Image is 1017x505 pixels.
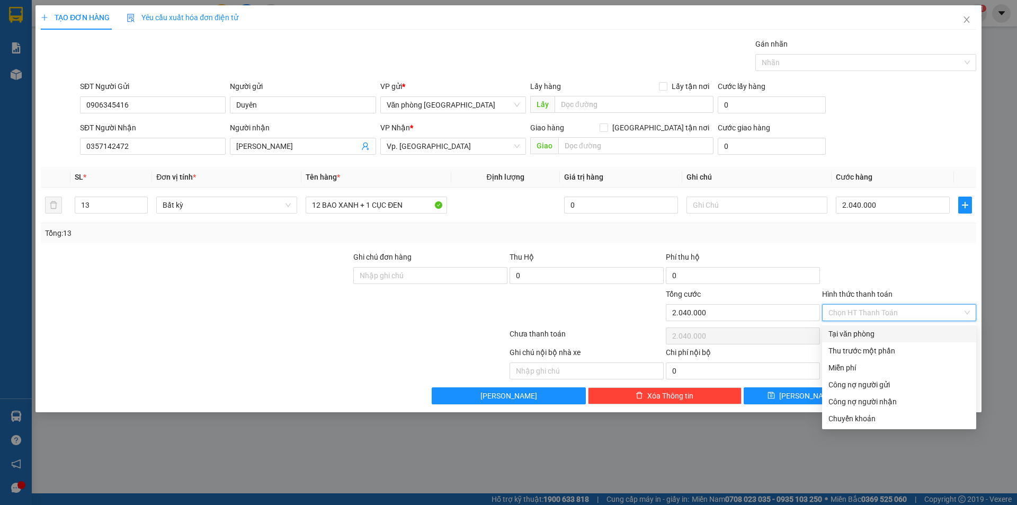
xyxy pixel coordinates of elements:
[380,81,526,92] div: VP gửi
[755,40,788,48] label: Gán nhãn
[828,379,970,391] div: Công nợ người gửi
[230,122,376,134] div: Người nhận
[647,390,693,402] span: Xóa Thông tin
[510,253,534,261] span: Thu Hộ
[822,376,976,393] div: Cước gửi hàng sẽ được ghi vào công nợ của người gửi
[163,197,291,213] span: Bất kỳ
[828,413,970,424] div: Chuyển khoản
[588,387,742,404] button: deleteXóa Thông tin
[80,81,226,92] div: SĐT Người Gửi
[779,390,836,402] span: [PERSON_NAME]
[828,328,970,340] div: Tại văn phòng
[962,15,971,24] span: close
[432,387,586,404] button: [PERSON_NAME]
[508,328,665,347] div: Chưa thanh toán
[686,197,827,214] input: Ghi Chú
[666,347,820,362] div: Chi phí nội bộ
[636,392,643,400] span: delete
[682,167,832,188] th: Ghi chú
[530,96,555,113] span: Lấy
[564,173,603,181] span: Giá trị hàng
[718,123,770,132] label: Cước giao hàng
[387,138,520,154] span: Vp. Phan Rang
[13,68,58,118] b: An Anh Limousine
[156,173,196,181] span: Đơn vị tính
[487,173,524,181] span: Định lượng
[836,173,872,181] span: Cước hàng
[306,173,340,181] span: Tên hàng
[952,5,982,35] button: Close
[45,227,392,239] div: Tổng: 13
[718,96,826,113] input: Cước lấy hàng
[530,82,561,91] span: Lấy hàng
[558,137,713,154] input: Dọc đường
[667,81,713,92] span: Lấy tận nơi
[127,14,135,22] img: icon
[387,97,520,113] span: Văn phòng Tân Phú
[361,142,370,150] span: user-add
[666,251,820,267] div: Phí thu hộ
[380,123,410,132] span: VP Nhận
[564,197,678,214] input: 0
[555,96,713,113] input: Dọc đường
[45,197,62,214] button: delete
[822,393,976,410] div: Cước gửi hàng sẽ được ghi vào công nợ của người nhận
[608,122,713,134] span: [GEOGRAPHIC_DATA] tận nơi
[959,201,971,209] span: plus
[828,396,970,407] div: Công nợ người nhận
[530,137,558,154] span: Giao
[353,267,507,284] input: Ghi chú đơn hàng
[68,15,102,102] b: Biên nhận gởi hàng hóa
[353,253,412,261] label: Ghi chú đơn hàng
[530,123,564,132] span: Giao hàng
[958,197,972,214] button: plus
[718,138,826,155] input: Cước giao hàng
[510,362,664,379] input: Nhập ghi chú
[718,82,765,91] label: Cước lấy hàng
[75,173,83,181] span: SL
[822,290,893,298] label: Hình thức thanh toán
[510,347,664,362] div: Ghi chú nội bộ nhà xe
[768,392,775,400] span: save
[80,122,226,134] div: SĐT Người Nhận
[127,13,238,22] span: Yêu cầu xuất hóa đơn điện tử
[230,81,376,92] div: Người gửi
[480,390,537,402] span: [PERSON_NAME]
[41,14,48,21] span: plus
[306,197,447,214] input: VD: Bàn, Ghế
[666,290,701,298] span: Tổng cước
[828,362,970,374] div: Miễn phí
[744,387,859,404] button: save[PERSON_NAME]
[41,13,110,22] span: TẠO ĐƠN HÀNG
[828,345,970,357] div: Thu trước một phần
